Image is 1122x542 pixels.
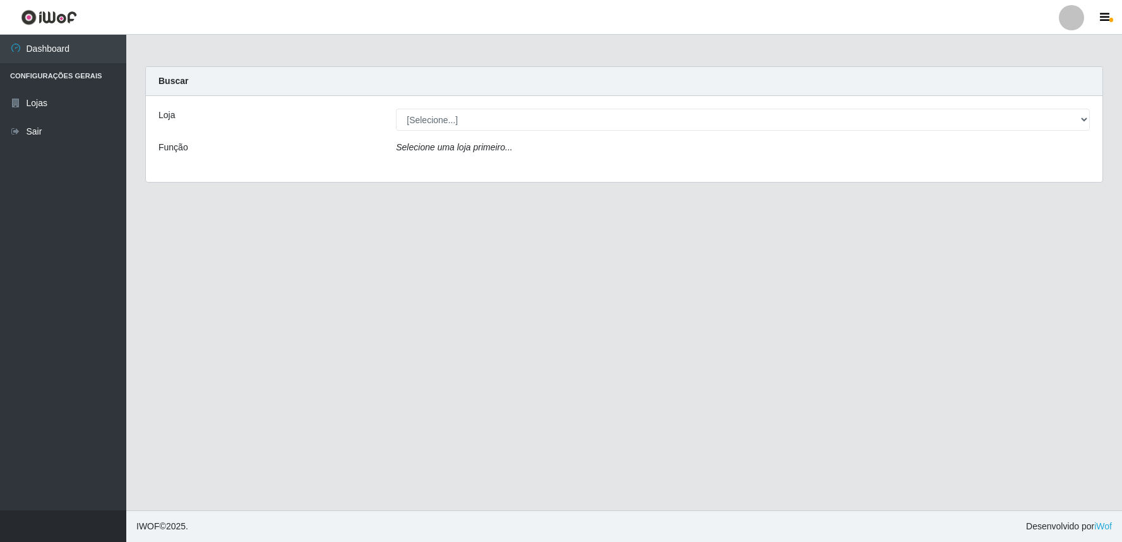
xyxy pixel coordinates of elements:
label: Função [158,141,188,154]
span: IWOF [136,521,160,531]
img: CoreUI Logo [21,9,77,25]
i: Selecione uma loja primeiro... [396,142,512,152]
a: iWof [1094,521,1112,531]
span: Desenvolvido por [1026,520,1112,533]
label: Loja [158,109,175,122]
strong: Buscar [158,76,188,86]
span: © 2025 . [136,520,188,533]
